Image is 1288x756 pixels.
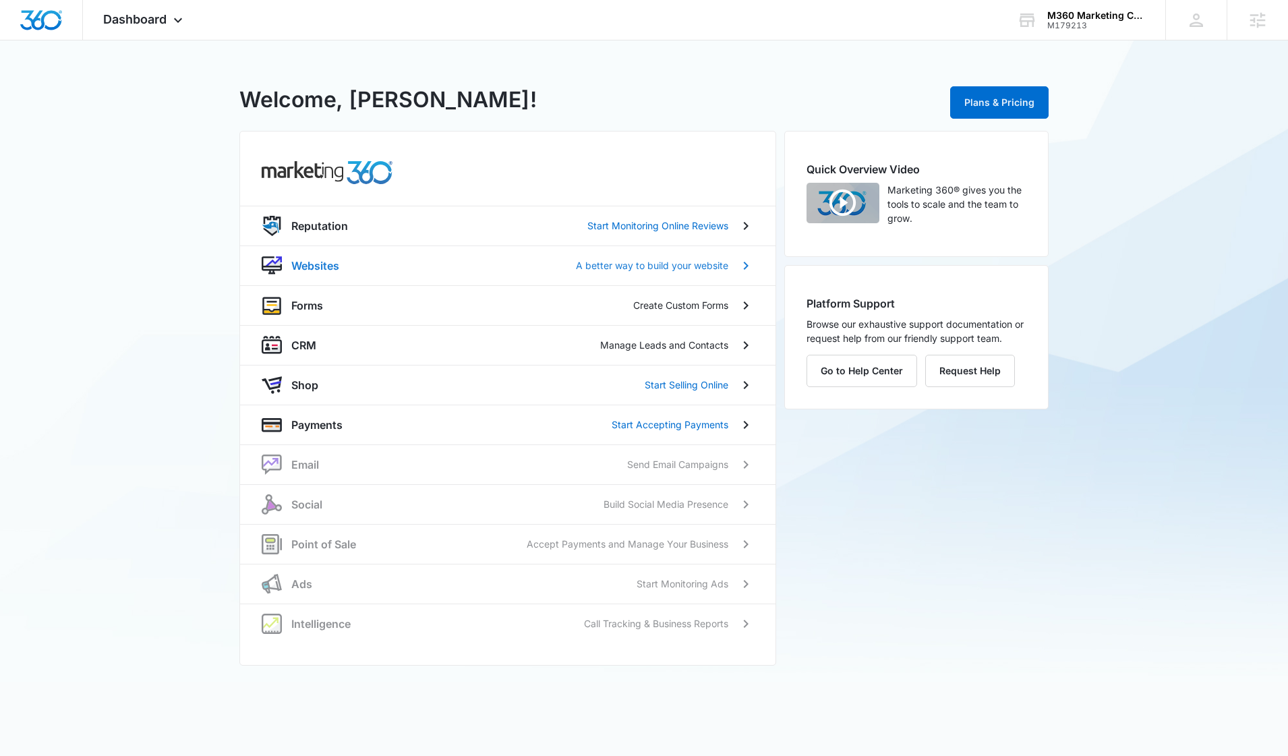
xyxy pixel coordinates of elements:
[584,616,728,631] p: Call Tracking & Business Reports
[240,365,775,405] a: shopAppShopStart Selling Online
[291,536,356,552] p: Point of Sale
[637,577,728,591] p: Start Monitoring Ads
[291,616,351,632] p: Intelligence
[291,457,319,473] p: Email
[807,317,1026,345] p: Browse our exhaustive support documentation or request help from our friendly support team.
[587,219,728,233] p: Start Monitoring Online Reviews
[807,355,917,387] button: Go to Help Center
[807,365,925,376] a: Go to Help Center
[262,534,282,554] img: pos
[103,12,167,26] span: Dashboard
[627,457,728,471] p: Send Email Campaigns
[887,183,1026,225] p: Marketing 360® gives you the tools to scale and the team to grow.
[262,614,282,634] img: intelligence
[240,444,775,484] a: nurtureEmailSend Email Campaigns
[262,455,282,475] img: nurture
[1047,21,1146,30] div: account id
[527,537,728,551] p: Accept Payments and Manage Your Business
[291,258,339,274] p: Websites
[239,84,537,116] h1: Welcome, [PERSON_NAME]!
[291,377,318,393] p: Shop
[240,206,775,245] a: reputationReputationStart Monitoring Online Reviews
[645,378,728,392] p: Start Selling Online
[240,325,775,365] a: crmCRMManage Leads and Contacts
[604,497,728,511] p: Build Social Media Presence
[291,337,316,353] p: CRM
[262,375,282,395] img: shopApp
[240,405,775,444] a: paymentsPaymentsStart Accepting Payments
[240,524,775,564] a: posPoint of SaleAccept Payments and Manage Your Business
[633,298,728,312] p: Create Custom Forms
[807,183,879,223] img: Quick Overview Video
[925,355,1015,387] button: Request Help
[807,295,1026,312] h2: Platform Support
[612,417,728,432] p: Start Accepting Payments
[262,295,282,316] img: forms
[240,484,775,524] a: socialSocialBuild Social Media Presence
[291,218,348,234] p: Reputation
[807,161,1026,177] h2: Quick Overview Video
[291,496,322,513] p: Social
[291,576,312,592] p: Ads
[262,335,282,355] img: crm
[291,417,343,433] p: Payments
[925,365,1015,376] a: Request Help
[1047,10,1146,21] div: account name
[240,285,775,325] a: formsFormsCreate Custom Forms
[240,245,775,285] a: websiteWebsitesA better way to build your website
[262,494,282,515] img: social
[262,415,282,435] img: payments
[240,604,775,643] a: intelligenceIntelligenceCall Tracking & Business Reports
[291,297,323,314] p: Forms
[240,564,775,604] a: adsAdsStart Monitoring Ads
[262,216,282,236] img: reputation
[576,258,728,272] p: A better way to build your website
[950,86,1049,119] button: Plans & Pricing
[262,161,392,184] img: common.products.marketing.title
[262,574,282,594] img: ads
[950,96,1049,108] a: Plans & Pricing
[262,256,282,276] img: website
[600,338,728,352] p: Manage Leads and Contacts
